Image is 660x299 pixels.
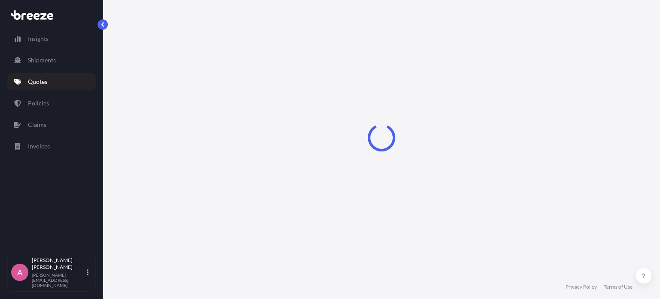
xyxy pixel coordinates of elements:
[7,95,96,112] a: Policies
[28,77,47,86] p: Quotes
[28,120,46,129] p: Claims
[28,99,49,108] p: Policies
[28,34,49,43] p: Insights
[604,284,632,290] a: Terms of Use
[7,52,96,69] a: Shipments
[28,142,50,151] p: Invoices
[7,138,96,155] a: Invoices
[565,284,597,290] a: Privacy Policy
[7,73,96,90] a: Quotes
[7,30,96,47] a: Insights
[7,116,96,133] a: Claims
[28,56,56,65] p: Shipments
[32,272,85,288] p: [PERSON_NAME][EMAIL_ADDRESS][DOMAIN_NAME]
[32,257,85,271] p: [PERSON_NAME] [PERSON_NAME]
[17,268,22,277] span: A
